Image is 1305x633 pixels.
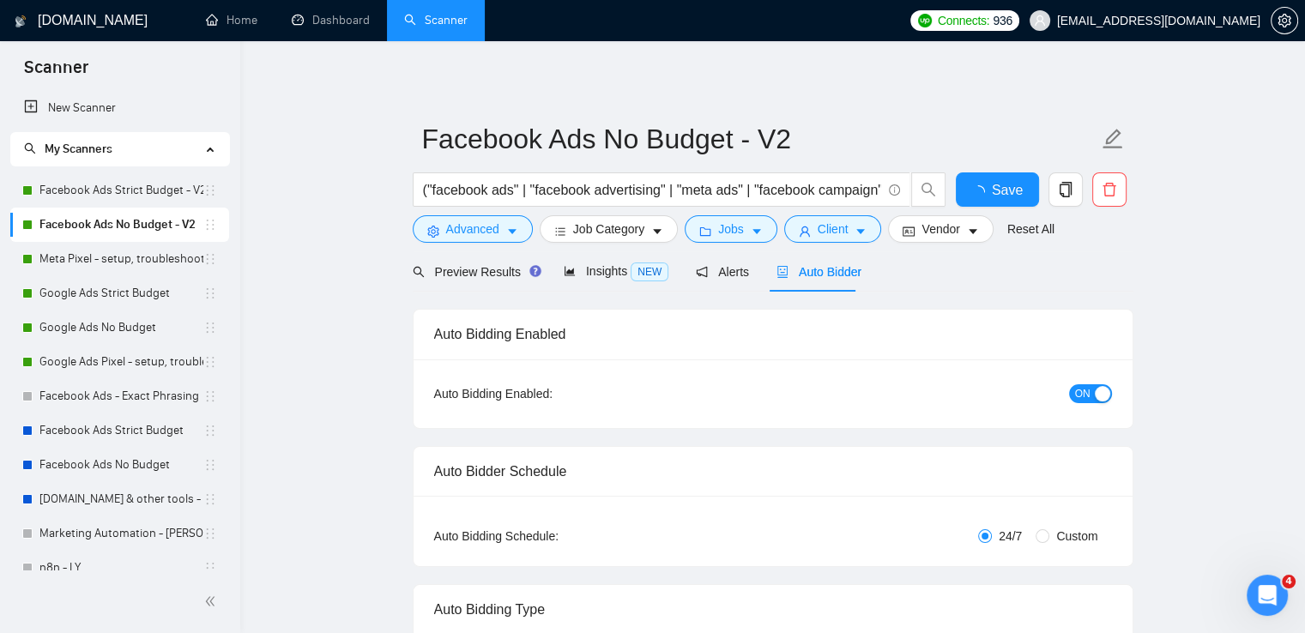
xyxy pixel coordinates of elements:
a: Facebook Ads No Budget - V2 [39,208,203,242]
span: robot [776,266,788,278]
button: Save [956,172,1039,207]
div: Auto Bidding Schedule: [434,527,660,546]
span: Connects: [938,11,989,30]
input: Scanner name... [422,118,1098,160]
li: Facebook Ads Strict Budget - V2 [10,173,229,208]
a: Facebook Ads No Budget [39,448,203,482]
span: Scanner [10,55,102,91]
div: Tooltip anchor [528,263,543,279]
span: setting [427,225,439,238]
span: notification [696,266,708,278]
button: copy [1048,172,1083,207]
span: holder [203,527,217,540]
span: idcard [903,225,915,238]
span: user [1034,15,1046,27]
span: holder [203,389,217,403]
img: logo [15,8,27,35]
a: New Scanner [24,91,215,125]
iframe: Intercom live chat [1247,575,1288,616]
span: 24/7 [992,527,1029,546]
li: Google Ads Pixel - setup, troubleshooting, tracking [10,345,229,379]
span: holder [203,424,217,437]
a: Google Ads Strict Budget [39,276,203,310]
a: n8n - LY [39,551,203,585]
a: Reset All [1007,220,1054,238]
span: copy [1049,182,1082,197]
span: Client [818,220,849,238]
li: Marketing Automation - Lilia Y. [10,516,229,551]
span: holder [203,355,217,369]
button: barsJob Categorycaret-down [540,215,678,243]
a: Meta Pixel - setup, troubleshooting, tracking [39,242,203,276]
span: NEW [631,262,668,281]
a: homeHome [206,13,257,27]
button: idcardVendorcaret-down [888,215,993,243]
a: Marketing Automation - [PERSON_NAME] [39,516,203,551]
span: holder [203,458,217,472]
span: user [799,225,811,238]
span: search [24,142,36,154]
li: New Scanner [10,91,229,125]
span: Alerts [696,265,749,279]
span: Save [992,179,1023,201]
span: Job Category [573,220,644,238]
span: setting [1272,14,1297,27]
li: Google Ads No Budget [10,310,229,345]
button: userClientcaret-down [784,215,882,243]
button: setting [1271,7,1298,34]
span: Insights [564,264,668,278]
span: Advanced [446,220,499,238]
span: My Scanners [45,142,112,156]
span: info-circle [889,184,900,196]
li: Facebook Ads No Budget - V2 [10,208,229,242]
span: holder [203,561,217,575]
span: 4 [1282,575,1296,588]
span: Custom [1049,527,1104,546]
span: caret-down [506,225,518,238]
img: upwork-logo.png [918,14,932,27]
span: holder [203,218,217,232]
a: searchScanner [404,13,468,27]
span: holder [203,321,217,335]
button: delete [1092,172,1127,207]
a: setting [1271,14,1298,27]
li: Google Ads Strict Budget [10,276,229,310]
span: delete [1093,182,1126,197]
div: Auto Bidding Enabled: [434,384,660,403]
span: edit [1102,128,1124,150]
span: caret-down [855,225,867,238]
button: search [911,172,946,207]
li: Make.com & other tools - Lilia Y. [10,482,229,516]
a: dashboardDashboard [292,13,370,27]
li: Facebook Ads - Exact Phrasing [10,379,229,413]
span: Vendor [921,220,959,238]
span: holder [203,492,217,506]
span: area-chart [564,265,576,277]
span: bars [554,225,566,238]
span: ON [1075,384,1091,403]
span: folder [699,225,711,238]
a: Google Ads No Budget [39,310,203,345]
span: 936 [993,11,1012,30]
span: caret-down [651,225,663,238]
span: double-left [204,593,221,610]
button: settingAdvancedcaret-down [413,215,533,243]
span: caret-down [751,225,763,238]
li: Meta Pixel - setup, troubleshooting, tracking [10,242,229,276]
li: n8n - LY [10,551,229,585]
div: Auto Bidding Enabled [434,310,1112,359]
span: Preview Results [413,265,536,279]
a: Facebook Ads - Exact Phrasing [39,379,203,413]
span: Jobs [718,220,744,238]
span: caret-down [967,225,979,238]
button: folderJobscaret-down [685,215,777,243]
a: [DOMAIN_NAME] & other tools - [PERSON_NAME] [39,482,203,516]
span: search [413,266,425,278]
a: Facebook Ads Strict Budget - V2 [39,173,203,208]
div: Auto Bidder Schedule [434,447,1112,496]
input: Search Freelance Jobs... [423,179,881,201]
span: holder [203,286,217,300]
span: Auto Bidder [776,265,861,279]
li: Facebook Ads Strict Budget [10,413,229,448]
span: My Scanners [24,142,112,156]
